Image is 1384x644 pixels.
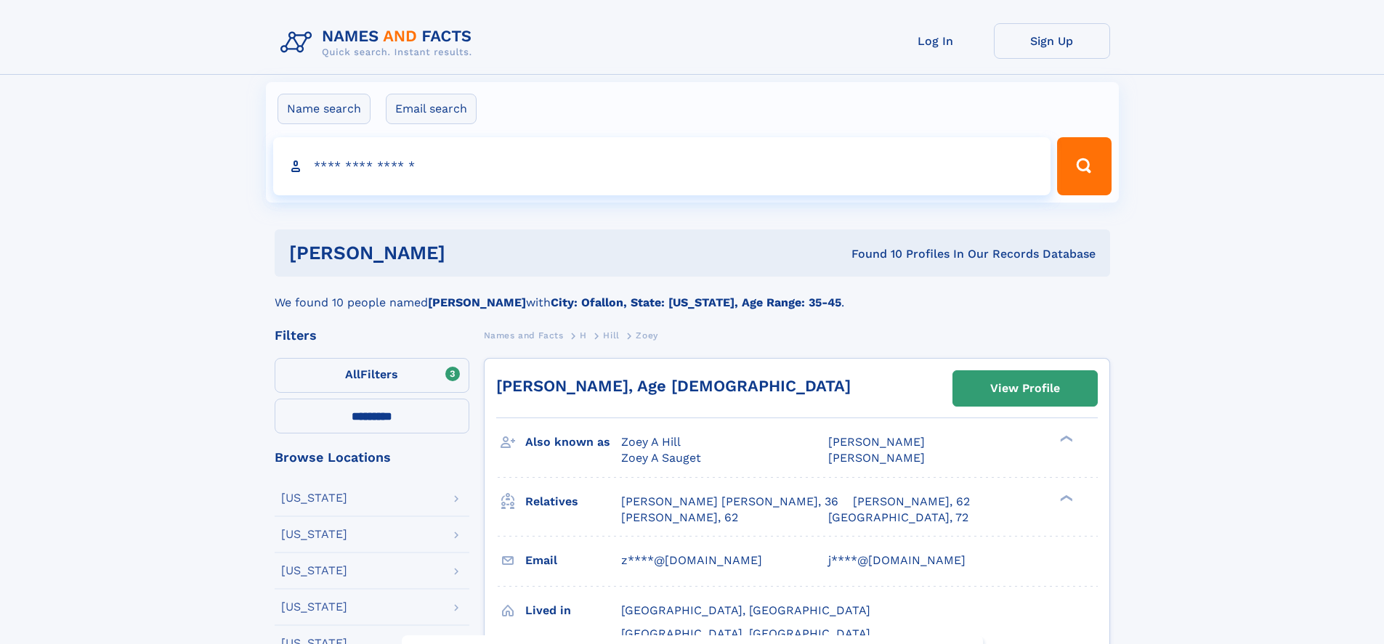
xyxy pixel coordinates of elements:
span: Zoey A Sauget [621,451,701,465]
div: [US_STATE] [281,529,347,540]
label: Name search [278,94,371,124]
h3: Email [525,548,621,573]
h3: Lived in [525,598,621,623]
a: H [580,326,587,344]
div: ❯ [1056,434,1074,444]
div: Browse Locations [275,451,469,464]
label: Filters [275,358,469,393]
div: ❯ [1056,493,1074,502]
a: Sign Up [994,23,1110,59]
div: We found 10 people named with . [275,277,1110,311]
span: All [345,367,360,381]
span: [GEOGRAPHIC_DATA], [GEOGRAPHIC_DATA] [621,603,870,617]
span: Hill [603,330,619,341]
a: [PERSON_NAME], 62 [853,494,970,510]
div: Filters [275,329,469,342]
a: View Profile [953,371,1097,406]
a: Hill [603,326,619,344]
div: [US_STATE] [281,492,347,504]
label: Email search [386,94,477,124]
div: Found 10 Profiles In Our Records Database [648,246,1096,262]
a: [PERSON_NAME] [PERSON_NAME], 36 [621,494,838,510]
a: Log In [878,23,994,59]
span: H [580,330,587,341]
div: View Profile [990,372,1060,405]
a: [PERSON_NAME], Age [DEMOGRAPHIC_DATA] [496,377,851,395]
span: Zoey [636,330,657,341]
b: City: Ofallon, State: [US_STATE], Age Range: 35-45 [551,295,841,309]
a: [PERSON_NAME], 62 [621,510,738,526]
input: search input [273,137,1051,195]
h3: Also known as [525,430,621,455]
span: [GEOGRAPHIC_DATA], [GEOGRAPHIC_DATA] [621,627,870,640]
div: [US_STATE] [281,565,347,576]
img: Logo Names and Facts [275,23,484,62]
h1: [PERSON_NAME] [289,244,649,262]
b: [PERSON_NAME] [428,295,526,309]
span: Zoey A Hill [621,435,681,449]
a: [GEOGRAPHIC_DATA], 72 [828,510,968,526]
a: Names and Facts [484,326,564,344]
button: Search Button [1057,137,1111,195]
div: [US_STATE] [281,601,347,613]
h3: Relatives [525,489,621,514]
span: [PERSON_NAME] [828,435,925,449]
span: [PERSON_NAME] [828,451,925,465]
